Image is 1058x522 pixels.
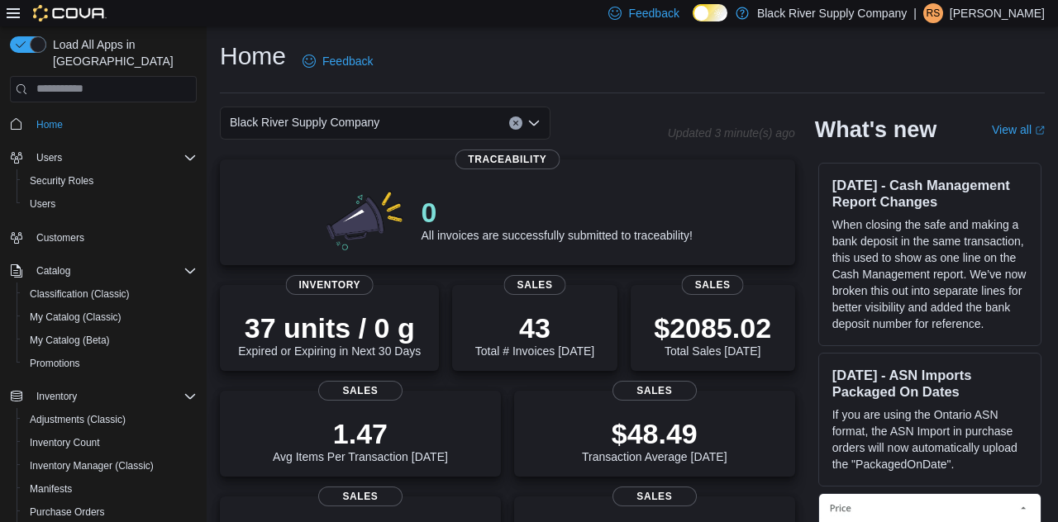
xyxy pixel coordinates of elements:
[832,367,1027,400] h3: [DATE] - ASN Imports Packaged On Dates
[455,149,560,169] span: Traceability
[318,486,403,506] span: Sales
[23,456,160,476] a: Inventory Manager (Classic)
[582,417,727,450] p: $48.49
[322,53,373,69] span: Feedback
[475,311,594,358] div: Total # Invoices [DATE]
[30,387,83,406] button: Inventory
[923,3,943,23] div: Robert Swatsworth
[30,357,80,370] span: Promotions
[36,231,84,244] span: Customers
[220,40,286,73] h1: Home
[30,387,197,406] span: Inventory
[23,307,197,327] span: My Catalog (Classic)
[654,311,771,358] div: Total Sales [DATE]
[17,329,203,352] button: My Catalog (Beta)
[230,112,379,132] span: Black River Supply Company
[30,261,77,281] button: Catalog
[23,307,128,327] a: My Catalog (Classic)
[30,197,55,211] span: Users
[927,3,941,23] span: RS
[422,196,693,229] p: 0
[422,196,693,242] div: All invoices are successfully submitted to traceability!
[693,4,727,21] input: Dark Mode
[509,116,522,130] button: Clear input
[3,146,203,169] button: Users
[322,186,408,252] img: 0
[23,171,100,191] a: Security Roles
[46,36,197,69] span: Load All Apps in [GEOGRAPHIC_DATA]
[17,352,203,375] button: Promotions
[285,275,374,295] span: Inventory
[582,417,727,463] div: Transaction Average [DATE]
[832,216,1027,332] p: When closing the safe and making a bank deposit in the same transaction, this used to show as one...
[1035,126,1045,135] svg: External link
[30,505,105,519] span: Purchase Orders
[23,330,117,350] a: My Catalog (Beta)
[36,118,63,131] span: Home
[682,275,744,295] span: Sales
[30,174,93,187] span: Security Roles
[17,306,203,329] button: My Catalog (Classic)
[17,192,203,216] button: Users
[628,5,679,21] span: Feedback
[30,459,154,472] span: Inventory Manager (Classic)
[23,410,197,429] span: Adjustments (Classic)
[23,194,62,214] a: Users
[30,436,100,449] span: Inventory Count
[504,275,566,295] span: Sales
[36,264,70,278] span: Catalog
[23,456,197,476] span: Inventory Manager (Classic)
[23,330,197,350] span: My Catalog (Beta)
[30,261,197,281] span: Catalog
[693,21,693,22] span: Dark Mode
[832,177,1027,210] h3: [DATE] - Cash Management Report Changes
[475,311,594,344] p: 43
[30,311,122,324] span: My Catalog (Classic)
[17,282,203,306] button: Classification (Classic)
[23,284,136,304] a: Classification (Classic)
[23,171,197,191] span: Security Roles
[17,454,203,477] button: Inventory Manager (Classic)
[23,479,197,499] span: Manifests
[23,284,197,304] span: Classification (Classic)
[23,194,197,214] span: Users
[238,311,421,344] p: 37 units / 0 g
[23,433,107,453] a: Inventory Count
[23,354,87,373] a: Promotions
[17,169,203,192] button: Security Roles
[23,502,112,522] a: Purchase Orders
[318,381,403,401] span: Sales
[30,228,91,248] a: Customers
[17,431,203,454] button: Inventory Count
[30,148,69,168] button: Users
[238,311,421,358] div: Expired or Expiring in Next 30 Days
[668,126,795,140] p: Updated 3 minute(s) ago
[527,116,541,130] button: Open list of options
[757,3,907,23] p: Black River Supply Company
[30,482,72,496] span: Manifests
[33,5,107,21] img: Cova
[30,227,197,248] span: Customers
[273,417,448,450] p: 1.47
[992,123,1045,136] a: View allExternal link
[815,116,936,143] h2: What's new
[23,410,132,429] a: Adjustments (Classic)
[30,115,69,135] a: Home
[3,385,203,408] button: Inventory
[23,479,79,499] a: Manifests
[654,311,771,344] p: $2085.02
[23,433,197,453] span: Inventory Count
[3,112,203,136] button: Home
[30,334,110,347] span: My Catalog (Beta)
[30,114,197,135] span: Home
[296,45,379,78] a: Feedback
[36,151,62,164] span: Users
[17,477,203,501] button: Manifests
[3,259,203,282] button: Catalog
[832,406,1027,472] p: If you are using the Ontario ASN format, the ASN Import in purchase orders will now automatically...
[36,390,77,403] span: Inventory
[273,417,448,463] div: Avg Items Per Transaction [DATE]
[950,3,1045,23] p: [PERSON_NAME]
[23,354,197,373] span: Promotions
[30,148,197,168] span: Users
